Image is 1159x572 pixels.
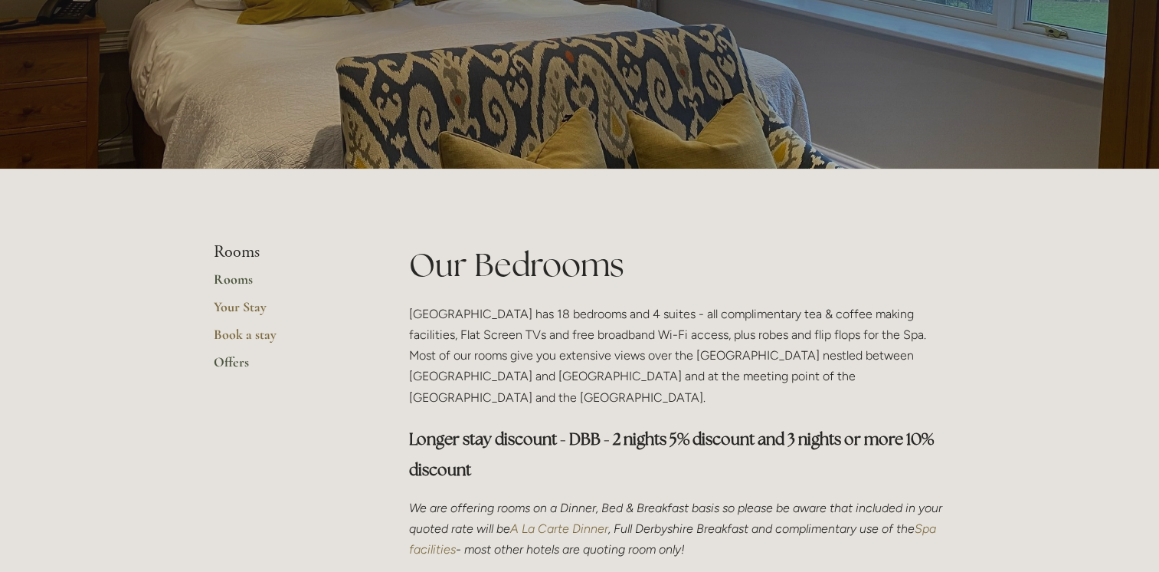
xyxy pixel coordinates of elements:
a: A La Carte Dinner [510,521,608,536]
strong: Longer stay discount - DBB - 2 nights 5% discount and 3 nights or more 10% discount [409,429,937,480]
em: , Full Derbyshire Breakfast and complimentary use of the [608,521,915,536]
a: Rooms [214,271,360,298]
a: Offers [214,353,360,381]
em: We are offering rooms on a Dinner, Bed & Breakfast basis so please be aware that included in your... [409,501,945,536]
a: Your Stay [214,298,360,326]
li: Rooms [214,242,360,262]
p: [GEOGRAPHIC_DATA] has 18 bedrooms and 4 suites - all complimentary tea & coffee making facilities... [409,304,946,408]
em: - most other hotels are quoting room only! [456,542,685,557]
h1: Our Bedrooms [409,242,946,288]
a: Book a stay [214,326,360,353]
